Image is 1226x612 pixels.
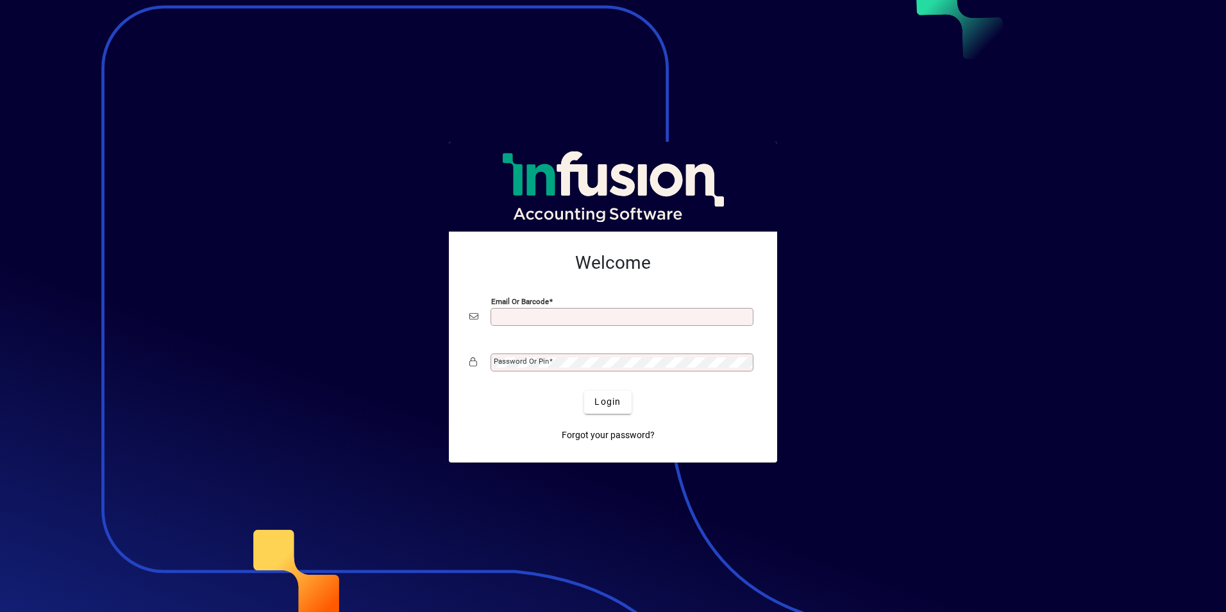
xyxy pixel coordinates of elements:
mat-label: Email or Barcode [491,296,549,305]
span: Login [594,395,621,409]
a: Forgot your password? [557,424,660,447]
button: Login [584,391,631,414]
span: Forgot your password? [562,429,655,442]
h2: Welcome [469,252,757,274]
mat-label: Password or Pin [494,357,549,366]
